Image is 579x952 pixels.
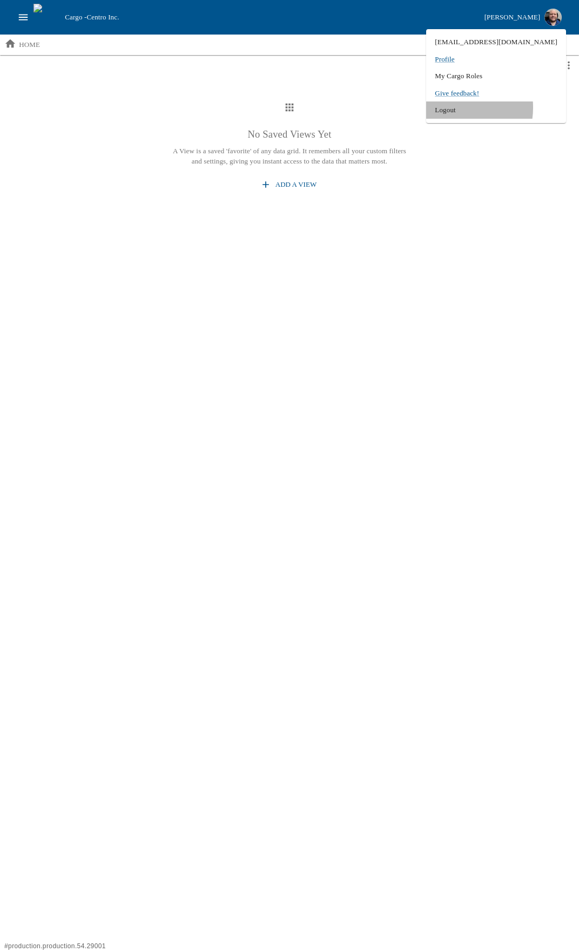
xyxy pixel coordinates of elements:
button: open drawer [13,7,33,28]
li: Logout [426,101,566,119]
button: Add a View [258,175,321,194]
p: No Saved Views Yet [168,126,411,142]
a: Profile [435,54,557,65]
p: home [19,39,40,50]
button: [PERSON_NAME] [480,5,566,29]
li: My Cargo Roles [426,67,566,85]
ul: [PERSON_NAME] [426,29,566,123]
p: A View is a saved 'favorite' of any data grid. It remembers all your custom filters and settings,... [168,146,411,167]
button: more actions [558,55,579,76]
img: Profile image [544,9,562,26]
a: Give feedback! [435,88,479,99]
div: [PERSON_NAME] [484,11,540,24]
div: Cargo - [60,12,480,23]
img: cargo logo [33,4,60,31]
li: [EMAIL_ADDRESS][DOMAIN_NAME] [426,33,566,51]
span: Centro Inc. [86,13,119,21]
